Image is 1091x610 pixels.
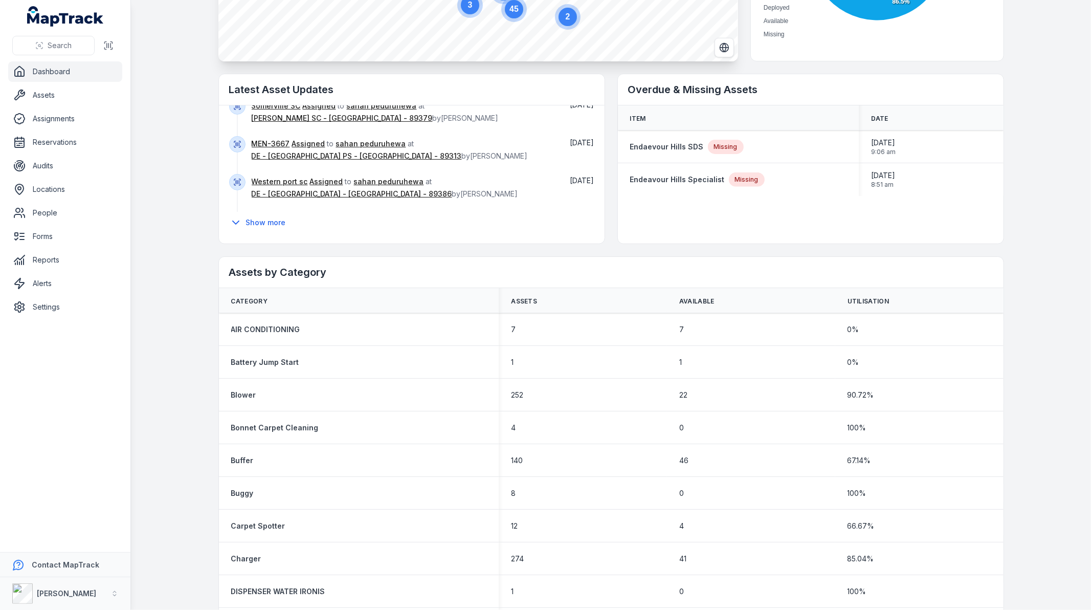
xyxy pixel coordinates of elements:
strong: Bonnet Carpet Cleaning [231,423,319,433]
button: Show more [229,212,293,233]
a: Buggy [231,488,254,498]
a: Reports [8,250,122,270]
a: Assigned [292,139,325,149]
a: Charger [231,554,261,564]
a: [PERSON_NAME] SC - [GEOGRAPHIC_DATA] - 89379 [252,113,433,123]
span: 12 [511,521,518,531]
button: Switch to Satellite View [715,38,734,57]
span: 0 [679,586,684,597]
a: Locations [8,179,122,200]
a: sahan peduruhewa [354,177,424,187]
time: 9/4/2025, 3:15:54 PM [570,176,594,185]
time: 9/4/2025, 3:15:54 PM [570,138,594,147]
a: Dashboard [8,61,122,82]
span: Utilisation [848,297,889,306]
span: [DATE] [570,138,594,147]
a: Forms [8,226,122,247]
span: 140 [511,455,523,466]
span: Deployed [764,4,790,11]
a: Endaevour Hills SDS [630,142,704,152]
a: Assets [8,85,122,105]
button: Search [12,36,95,55]
a: sahan peduruhewa [347,101,417,111]
a: Assignments [8,108,122,129]
text: 45 [509,5,519,13]
a: Settings [8,297,122,317]
strong: Contact MapTrack [32,560,99,569]
span: 85.04 % [848,554,874,564]
span: 66.67 % [848,521,875,531]
h2: Latest Asset Updates [229,82,594,97]
span: 8:51 am [871,181,895,189]
a: Blower [231,390,256,400]
strong: [PERSON_NAME] [37,589,96,598]
span: 0 [679,488,684,498]
span: 90.72 % [848,390,874,400]
span: 1 [511,357,514,367]
span: Item [630,115,646,123]
span: 0 [679,423,684,433]
span: Date [871,115,888,123]
a: Reservations [8,132,122,152]
a: Buffer [231,455,254,466]
span: 100 % [848,423,866,433]
span: 67.14 % [848,455,871,466]
span: 274 [511,554,524,564]
span: 9:06 am [871,148,896,156]
span: 46 [679,455,688,466]
a: MEN-3667 [252,139,290,149]
span: 1 [511,586,514,597]
a: Assigned [303,101,336,111]
span: Search [48,40,72,51]
a: Somerville SC [252,101,301,111]
span: 100 % [848,488,866,498]
span: 100 % [848,586,866,597]
span: Available [679,297,715,306]
span: 252 [511,390,523,400]
a: DISPENSER WATER IRONIS [231,586,325,597]
a: Carpet Spotter [231,521,285,531]
span: 0 % [848,357,859,367]
span: Missing [764,31,785,38]
a: Alerts [8,273,122,294]
span: to at by [PERSON_NAME] [252,101,499,122]
span: Available [764,17,788,25]
span: 4 [679,521,684,531]
a: sahan peduruhewa [336,139,406,149]
div: Missing [708,140,744,154]
a: AIR CONDITIONING [231,324,300,335]
span: to at by [PERSON_NAME] [252,177,518,198]
span: 1 [679,357,682,367]
span: [DATE] [871,170,895,181]
h2: Overdue & Missing Assets [628,82,993,97]
span: [DATE] [570,176,594,185]
text: 3 [467,1,472,9]
a: DE - [GEOGRAPHIC_DATA] - [GEOGRAPHIC_DATA] - 89386 [252,189,452,199]
span: 4 [511,423,516,433]
a: MapTrack [27,6,104,27]
time: 8/1/2025, 9:06:46 AM [871,138,896,156]
span: 22 [679,390,687,400]
span: 7 [679,324,684,335]
span: 0 % [848,324,859,335]
span: to at by [PERSON_NAME] [252,139,528,160]
a: People [8,203,122,223]
span: 7 [511,324,516,335]
h2: Assets by Category [229,265,993,279]
a: Audits [8,156,122,176]
span: [DATE] [871,138,896,148]
a: Battery Jump Start [231,357,299,367]
a: Assigned [310,177,343,187]
span: 8 [511,488,516,498]
div: Missing [729,172,765,187]
a: Endeavour Hills Specialist [630,175,725,185]
time: 8/1/2025, 8:51:18 AM [871,170,895,189]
